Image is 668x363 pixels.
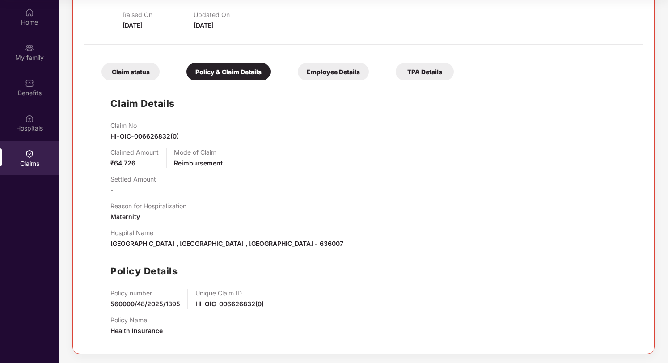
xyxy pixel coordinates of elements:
[110,186,114,194] span: -
[110,132,179,140] span: HI-OIC-006626832(0)
[110,213,140,220] span: Maternity
[110,264,178,279] h1: Policy Details
[25,79,34,88] img: svg+xml;base64,PHN2ZyBpZD0iQmVuZWZpdHMiIHhtbG5zPSJodHRwOi8vd3d3LnczLm9yZy8yMDAwL3N2ZyIgd2lkdGg9Ij...
[123,21,143,29] span: [DATE]
[101,63,160,80] div: Claim status
[195,289,264,297] p: Unique Claim ID
[174,148,223,156] p: Mode of Claim
[194,11,265,18] p: Updated On
[110,175,156,183] p: Settled Amount
[25,114,34,123] img: svg+xml;base64,PHN2ZyBpZD0iSG9zcGl0YWxzIiB4bWxucz0iaHR0cDovL3d3dy53My5vcmcvMjAwMC9zdmciIHdpZHRoPS...
[186,63,271,80] div: Policy & Claim Details
[110,327,163,334] span: Health Insurance
[25,8,34,17] img: svg+xml;base64,PHN2ZyBpZD0iSG9tZSIgeG1sbnM9Imh0dHA6Ly93d3cudzMub3JnLzIwMDAvc3ZnIiB3aWR0aD0iMjAiIG...
[110,202,186,210] p: Reason for Hospitalization
[123,11,194,18] p: Raised On
[110,96,175,111] h1: Claim Details
[174,159,223,167] span: Reimbursement
[194,21,214,29] span: [DATE]
[110,159,135,167] span: ₹64,726
[25,149,34,158] img: svg+xml;base64,PHN2ZyBpZD0iQ2xhaW0iIHhtbG5zPSJodHRwOi8vd3d3LnczLm9yZy8yMDAwL3N2ZyIgd2lkdGg9IjIwIi...
[110,300,180,308] span: 560000/48/2025/1395
[110,316,163,324] p: Policy Name
[110,289,180,297] p: Policy number
[110,240,343,247] span: [GEOGRAPHIC_DATA] , [GEOGRAPHIC_DATA] , [GEOGRAPHIC_DATA] - 636007
[110,148,159,156] p: Claimed Amount
[195,300,264,308] span: HI-OIC-006626832(0)
[25,43,34,52] img: svg+xml;base64,PHN2ZyB3aWR0aD0iMjAiIGhlaWdodD0iMjAiIHZpZXdCb3g9IjAgMCAyMCAyMCIgZmlsbD0ibm9uZSIgeG...
[396,63,454,80] div: TPA Details
[110,229,343,236] p: Hospital Name
[110,122,179,129] p: Claim No
[298,63,369,80] div: Employee Details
